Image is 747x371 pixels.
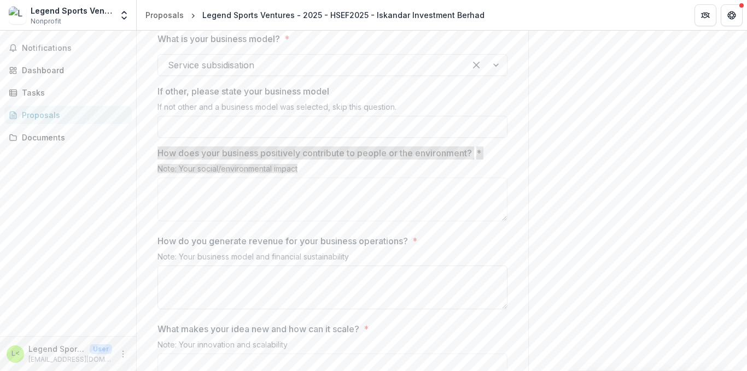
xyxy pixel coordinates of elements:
div: Documents [22,132,123,143]
nav: breadcrumb [141,7,489,23]
div: Note: Your innovation and scalability [157,340,507,354]
button: Get Help [721,4,743,26]
p: How do you generate revenue for your business operations? [157,234,408,248]
div: Tasks [22,87,123,98]
p: What makes your idea new and how can it scale? [157,322,359,335]
p: Legend Sports <[EMAIL_ADDRESS][DOMAIN_NAME]> [28,343,85,355]
div: Note: Your business model and financial sustainability [157,252,507,266]
div: Proposals [22,109,123,121]
div: Clear selected options [468,56,485,74]
span: Nonprofit [31,16,61,26]
a: Dashboard [4,61,132,79]
p: How does your business positively contribute to people or the environment? [157,146,472,160]
div: Legend Sports <legendsportsventures@gmail.com> [11,350,20,357]
a: Proposals [4,106,132,124]
button: More [116,348,130,361]
a: Tasks [4,84,132,102]
span: Notifications [22,44,127,53]
button: Open entity switcher [116,4,132,26]
div: Legend Sports Ventures - 2025 - HSEF2025 - Iskandar Investment Berhad [202,9,485,21]
p: User [90,344,112,354]
div: Note: Your social/environmental impact [157,164,507,178]
p: [EMAIL_ADDRESS][DOMAIN_NAME] [28,355,112,364]
div: If not other and a business model was selected, skip this question. [157,102,507,116]
button: Partners [695,4,716,26]
a: Documents [4,128,132,146]
a: Proposals [141,7,188,23]
div: Dashboard [22,64,123,76]
p: What is your business model? [157,32,280,45]
div: Proposals [145,9,184,21]
button: Notifications [4,39,132,57]
div: Legend Sports Ventures [31,5,112,16]
img: Legend Sports Ventures [9,7,26,24]
p: If other, please state your business model [157,85,329,98]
